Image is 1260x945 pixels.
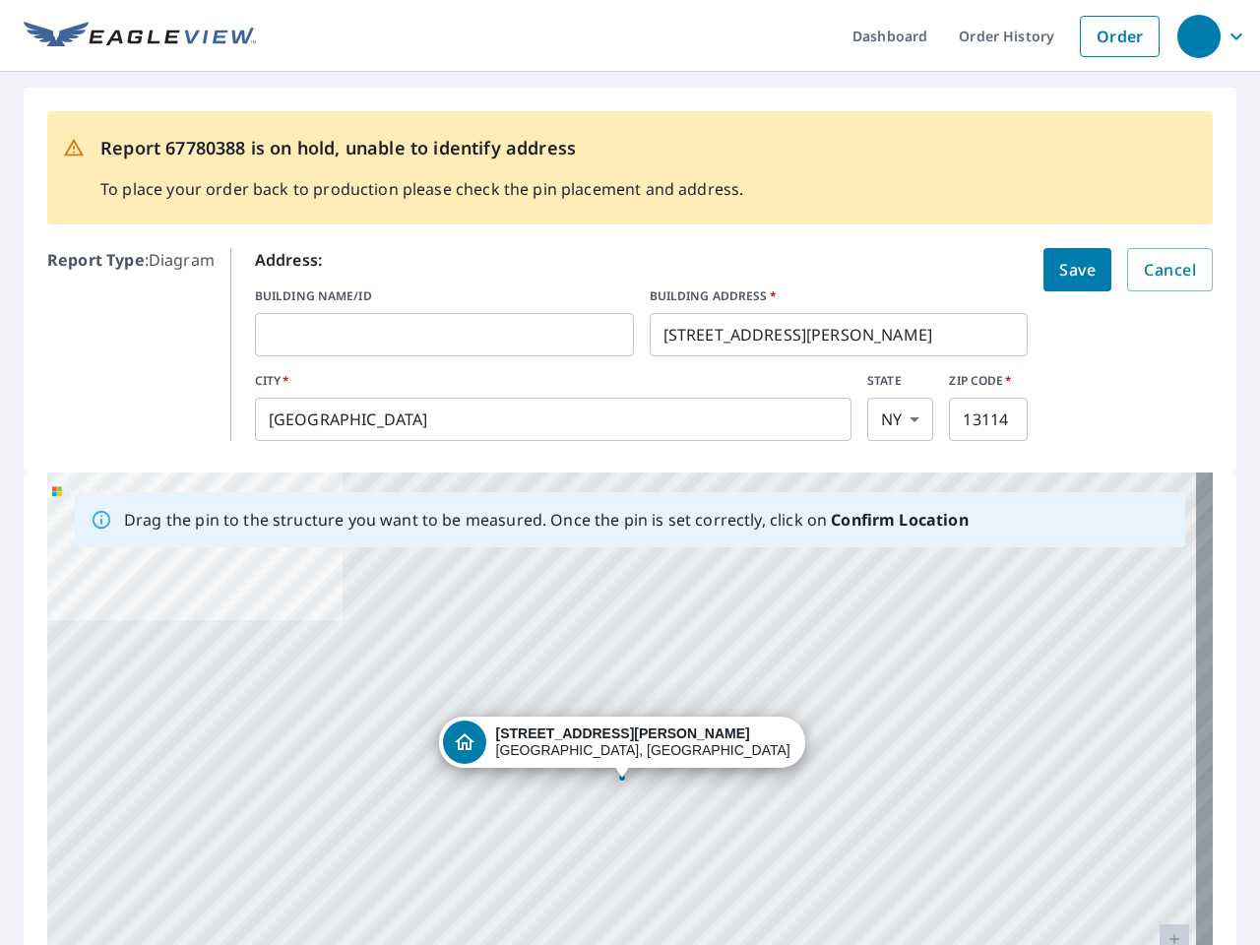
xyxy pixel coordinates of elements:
p: To place your order back to production please check the pin placement and address. [100,177,743,201]
strong: [STREET_ADDRESS][PERSON_NAME] [496,725,750,741]
p: Address: [255,248,1029,272]
img: EV Logo [24,22,256,51]
em: NY [881,410,902,429]
div: NY [867,398,933,441]
label: CITY [255,372,851,390]
label: ZIP CODE [949,372,1028,390]
label: STATE [867,372,933,390]
b: Report Type [47,249,145,271]
span: Cancel [1144,256,1196,283]
b: Confirm Location [831,509,968,531]
div: [GEOGRAPHIC_DATA], [GEOGRAPHIC_DATA] 13114 [496,725,791,759]
p: Report 67780388 is on hold, unable to identify address [100,135,743,161]
div: Dropped pin, building 1, Residential property, 291 Tubbs Rd Mexico, NY 13114 [439,717,805,778]
p: : Diagram [47,248,215,441]
button: Cancel [1127,248,1213,291]
a: Order [1080,16,1160,57]
span: Save [1059,256,1096,283]
p: Drag the pin to the structure you want to be measured. Once the pin is set correctly, click on [124,508,969,532]
button: Save [1043,248,1111,291]
label: BUILDING ADDRESS [650,287,1029,305]
label: BUILDING NAME/ID [255,287,634,305]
